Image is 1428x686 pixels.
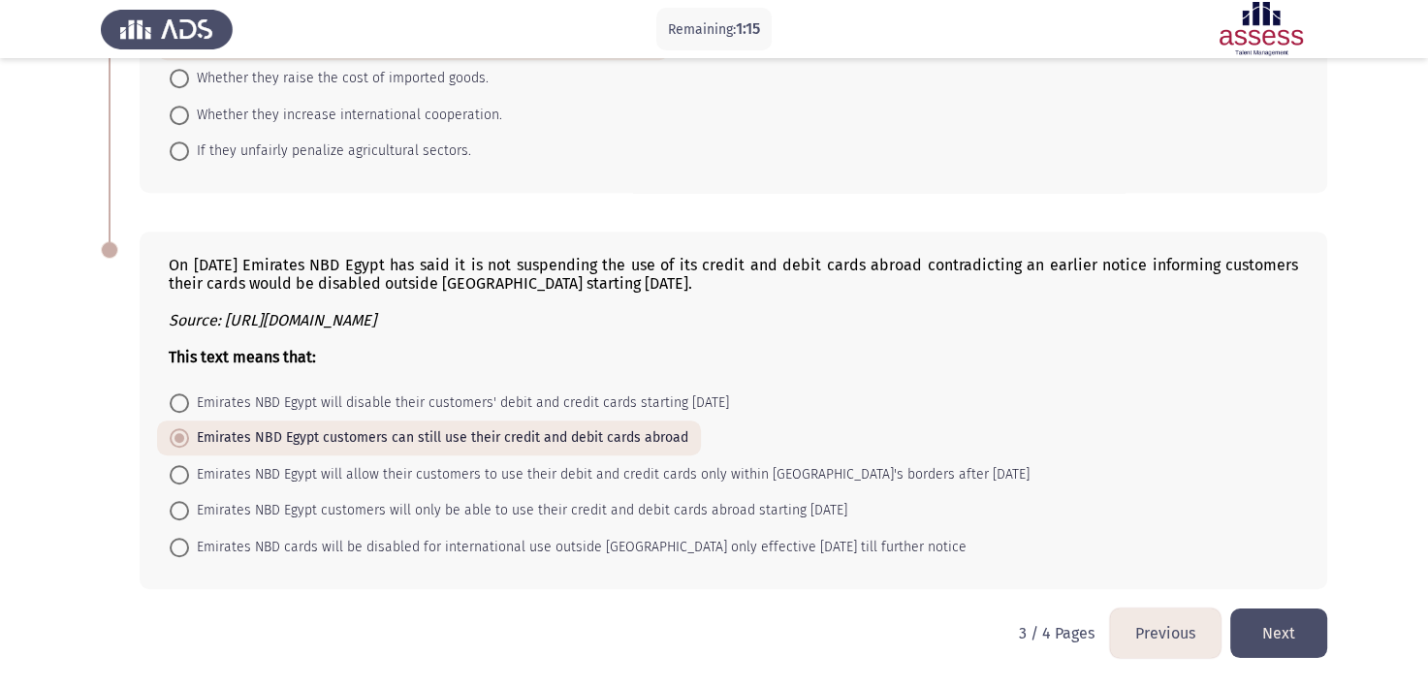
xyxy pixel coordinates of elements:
span: Whether they increase international cooperation. [189,104,502,127]
span: Emirates NBD Egypt will allow their customers to use their debit and credit cards only within [GE... [189,463,1030,486]
p: Remaining: [668,17,760,42]
p: 3 / 4 Pages [1019,624,1095,642]
div: On [DATE] Emirates NBD Egypt has said it is not suspending the use of its credit and debit cards ... [169,256,1298,366]
button: load next page [1230,608,1327,658]
span: Emirates NBD Egypt customers will only be able to use their credit and debit cards abroad startin... [189,499,847,522]
span: 1:15 [736,19,760,38]
span: Emirates NBD Egypt will disable their customers' debit and credit cards starting [DATE] [189,391,729,415]
i: Source: [URL][DOMAIN_NAME] [169,311,376,329]
span: Whether they raise the cost of imported goods. [189,67,489,90]
button: load previous page [1110,608,1221,658]
span: Emirates NBD Egypt customers can still use their credit and debit cards abroad [189,426,688,450]
b: This text means that: [169,348,316,366]
span: Emirates NBD cards will be disabled for international use outside [GEOGRAPHIC_DATA] only effectiv... [189,536,967,559]
img: Assessment logo of ASSESS English Language Assessment (3 Module) (Ad - IB) [1195,2,1327,56]
span: If they unfairly penalize agricultural sectors. [189,140,471,163]
img: Assess Talent Management logo [101,2,233,56]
